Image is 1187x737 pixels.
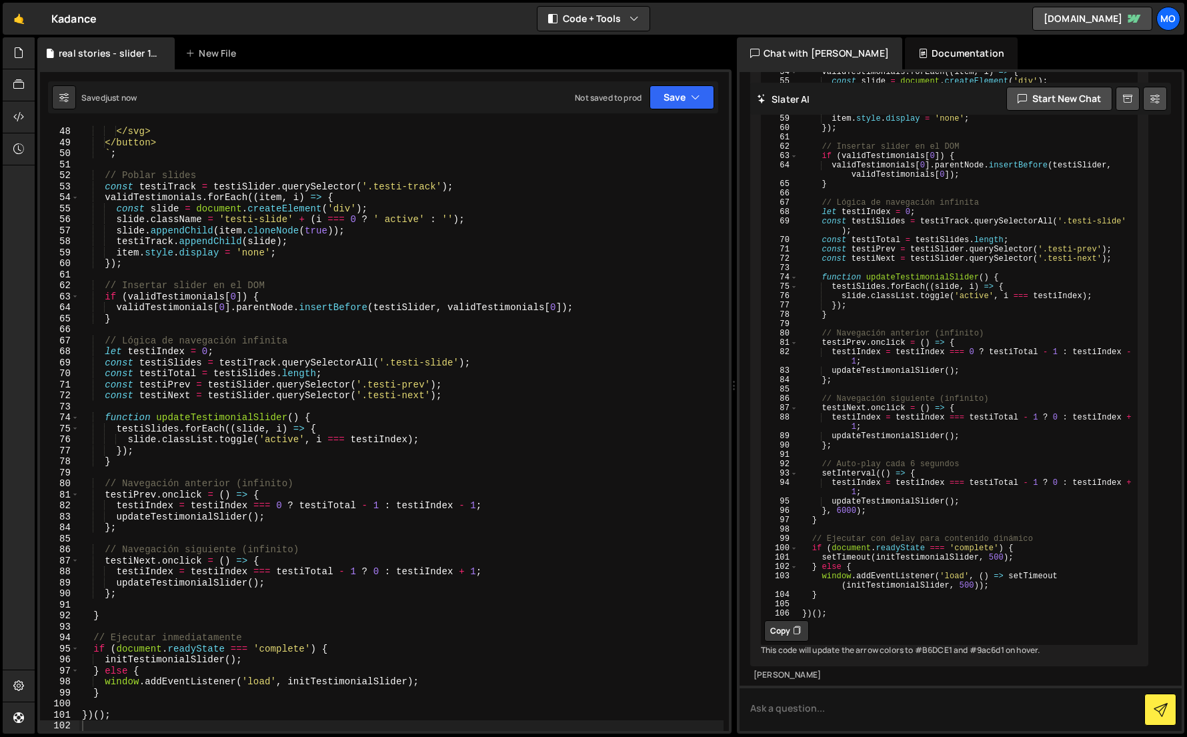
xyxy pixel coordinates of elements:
div: 64 [40,302,79,313]
div: 97 [762,516,798,525]
div: 87 [40,556,79,567]
div: 55 [40,203,79,215]
div: 102 [762,562,798,572]
div: 61 [40,269,79,281]
div: 50 [40,148,79,159]
div: 103 [762,572,798,590]
div: 67 [762,198,798,207]
div: 101 [40,710,79,721]
div: 72 [40,390,79,402]
div: 100 [762,544,798,553]
div: 94 [762,478,798,497]
a: 🤙 [3,3,35,35]
div: 53 [40,181,79,193]
div: 78 [40,456,79,468]
div: 88 [40,566,79,578]
div: 64 [762,161,798,179]
div: 98 [762,525,798,534]
div: 60 [762,123,798,133]
div: 63 [762,151,798,161]
div: 58 [40,236,79,247]
div: 84 [762,376,798,385]
div: 79 [762,319,798,329]
div: 62 [762,142,798,151]
div: 66 [762,189,798,198]
div: 60 [40,258,79,269]
div: 78 [762,310,798,319]
div: 90 [40,588,79,600]
div: 82 [40,500,79,512]
div: 61 [762,133,798,142]
div: Chat with [PERSON_NAME] [737,37,902,69]
div: 68 [40,346,79,357]
div: 75 [762,282,798,291]
button: Code + Tools [537,7,650,31]
div: Documentation [905,37,1018,69]
div: 102 [40,720,79,732]
div: 88 [762,413,798,432]
div: 99 [40,688,79,699]
div: 52 [40,170,79,181]
button: Copy [764,620,809,642]
div: 69 [40,357,79,369]
div: 51 [40,159,79,171]
div: Not saved to prod [575,92,642,103]
div: 96 [762,506,798,516]
div: 71 [40,380,79,391]
div: 86 [40,544,79,556]
div: 57 [40,225,79,237]
div: 81 [40,490,79,501]
div: Saved [81,92,137,103]
div: 85 [762,385,798,394]
div: 69 [762,217,798,235]
div: 73 [40,402,79,413]
div: 67 [40,335,79,347]
div: 83 [762,366,798,376]
div: 70 [762,235,798,245]
div: 104 [762,590,798,600]
div: real stories - slider 1.js [59,47,159,60]
div: 100 [40,698,79,710]
div: 101 [762,553,798,562]
div: 76 [40,434,79,446]
div: 68 [762,207,798,217]
div: 92 [762,460,798,469]
div: 93 [762,469,798,478]
div: 84 [40,522,79,534]
div: 54 [762,67,798,77]
div: 74 [40,412,79,424]
div: Mo [1156,7,1180,31]
div: 82 [762,347,798,366]
div: 55 [762,77,798,86]
div: 77 [762,301,798,310]
div: 99 [762,534,798,544]
div: 96 [40,654,79,666]
div: 95 [40,644,79,655]
div: 79 [40,468,79,479]
div: 49 [40,137,79,149]
div: 106 [762,609,798,618]
div: 56 [40,214,79,225]
div: 54 [40,192,79,203]
h2: Slater AI [757,93,810,105]
div: 87 [762,404,798,413]
div: 91 [762,450,798,460]
div: 93 [40,622,79,633]
div: 75 [40,424,79,435]
button: Save [650,85,714,109]
div: 89 [762,432,798,441]
div: 80 [40,478,79,490]
div: 74 [762,273,798,282]
div: 48 [40,126,79,137]
div: 86 [762,394,798,404]
div: 94 [40,632,79,644]
div: 70 [40,368,79,380]
div: 98 [40,676,79,688]
div: 65 [762,179,798,189]
div: 76 [762,291,798,301]
a: [DOMAIN_NAME] [1032,7,1152,31]
div: 83 [40,512,79,523]
button: Start new chat [1006,87,1112,111]
div: 62 [40,280,79,291]
div: 81 [762,338,798,347]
